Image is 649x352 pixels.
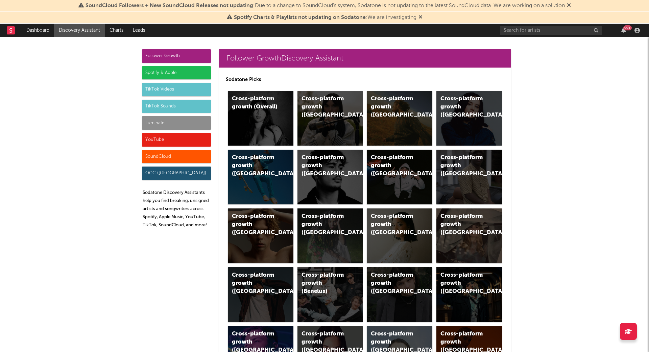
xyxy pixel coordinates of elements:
div: Cross-platform growth (Benelux) [302,271,347,296]
div: Cross-platform growth ([GEOGRAPHIC_DATA]) [232,154,278,178]
div: Cross-platform growth (Overall) [232,95,278,111]
div: Luminate [142,116,211,130]
div: Cross-platform growth ([GEOGRAPHIC_DATA]/GSA) [371,154,417,178]
div: Cross-platform growth ([GEOGRAPHIC_DATA]) [302,95,347,119]
a: Cross-platform growth ([GEOGRAPHIC_DATA]) [367,267,432,322]
a: Cross-platform growth ([GEOGRAPHIC_DATA]) [228,150,293,204]
div: Cross-platform growth ([GEOGRAPHIC_DATA]) [440,154,486,178]
a: Cross-platform growth ([GEOGRAPHIC_DATA]/GSA) [367,150,432,204]
a: Cross-platform growth ([GEOGRAPHIC_DATA]) [297,208,363,263]
div: SoundCloud [142,150,211,164]
input: Search for artists [500,26,602,35]
a: Cross-platform growth (Benelux) [297,267,363,322]
a: Dashboard [22,24,54,37]
a: Follower GrowthDiscovery Assistant [219,49,511,68]
a: Cross-platform growth (Overall) [228,91,293,146]
span: SoundCloud Followers + New SoundCloud Releases not updating [86,3,253,8]
a: Cross-platform growth ([GEOGRAPHIC_DATA]) [436,150,502,204]
div: Cross-platform growth ([GEOGRAPHIC_DATA]) [371,212,417,237]
a: Cross-platform growth ([GEOGRAPHIC_DATA]) [228,267,293,322]
div: Cross-platform growth ([GEOGRAPHIC_DATA]) [302,212,347,237]
span: Spotify Charts & Playlists not updating on Sodatone [234,15,366,20]
div: TikTok Sounds [142,100,211,113]
a: Discovery Assistant [54,24,105,37]
div: YouTube [142,133,211,147]
div: Cross-platform growth ([GEOGRAPHIC_DATA]) [440,271,486,296]
a: Cross-platform growth ([GEOGRAPHIC_DATA]) [297,150,363,204]
a: Cross-platform growth ([GEOGRAPHIC_DATA]) [367,91,432,146]
a: Cross-platform growth ([GEOGRAPHIC_DATA]) [228,208,293,263]
div: Cross-platform growth ([GEOGRAPHIC_DATA]) [371,271,417,296]
span: : Due to a change to SoundCloud's system, Sodatone is not updating to the latest SoundCloud data.... [86,3,565,8]
div: Cross-platform growth ([GEOGRAPHIC_DATA]) [232,212,278,237]
a: Cross-platform growth ([GEOGRAPHIC_DATA]) [436,267,502,322]
div: TikTok Videos [142,83,211,96]
a: Cross-platform growth ([GEOGRAPHIC_DATA]) [436,208,502,263]
div: Cross-platform growth ([GEOGRAPHIC_DATA]) [440,212,486,237]
div: OCC ([GEOGRAPHIC_DATA]) [142,167,211,180]
a: Cross-platform growth ([GEOGRAPHIC_DATA]) [367,208,432,263]
a: Cross-platform growth ([GEOGRAPHIC_DATA]) [297,91,363,146]
p: Sodatone Picks [226,76,504,84]
span: Dismiss [567,3,571,8]
span: : We are investigating [234,15,416,20]
div: Cross-platform growth ([GEOGRAPHIC_DATA]) [440,95,486,119]
span: Dismiss [418,15,423,20]
div: Spotify & Apple [142,66,211,80]
div: Cross-platform growth ([GEOGRAPHIC_DATA]) [232,271,278,296]
a: Charts [105,24,128,37]
a: Cross-platform growth ([GEOGRAPHIC_DATA]) [436,91,502,146]
p: Sodatone Discovery Assistants help you find breaking, unsigned artists and songwriters across Spo... [143,189,211,229]
button: 99+ [621,28,626,33]
div: 99 + [623,25,632,30]
div: Cross-platform growth ([GEOGRAPHIC_DATA]) [371,95,417,119]
div: Follower Growth [142,49,211,63]
a: Leads [128,24,150,37]
div: Cross-platform growth ([GEOGRAPHIC_DATA]) [302,154,347,178]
